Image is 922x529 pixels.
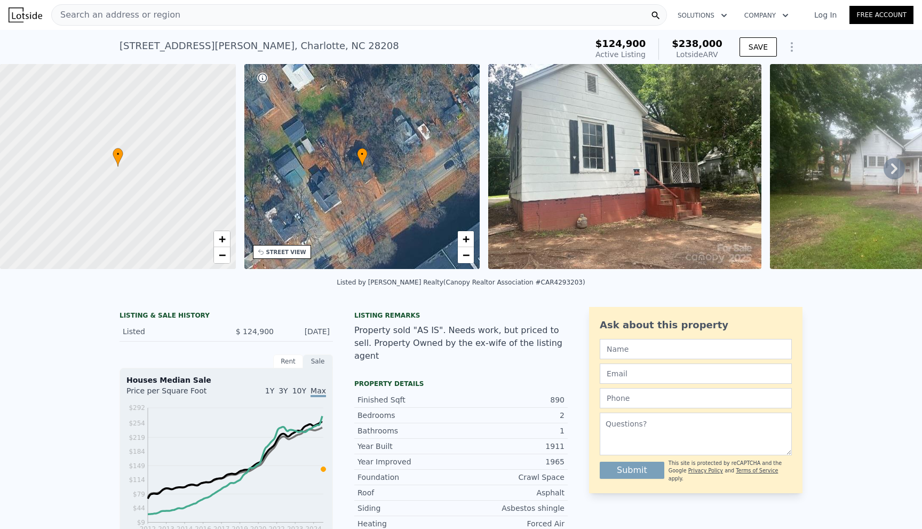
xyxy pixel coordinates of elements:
span: 1Y [265,386,274,395]
img: Lotside [9,7,42,22]
div: 1911 [461,441,565,452]
div: Ask about this property [600,318,792,333]
a: Zoom in [214,231,230,247]
div: Crawl Space [461,472,565,483]
div: Listed [123,326,218,337]
div: Rent [273,354,303,368]
tspan: $149 [129,462,145,470]
div: Sale [303,354,333,368]
a: Zoom out [214,247,230,263]
div: 1965 [461,456,565,467]
a: Privacy Policy [688,468,723,473]
div: Year Improved [357,456,461,467]
span: Max [311,386,326,397]
tspan: $292 [129,404,145,412]
img: Sale: 167496753 Parcel: 73836783 [488,64,761,269]
tspan: $79 [133,491,145,498]
div: Listing remarks [354,311,568,320]
button: Show Options [781,36,802,58]
span: − [218,248,225,262]
button: Company [736,6,797,25]
span: $ 124,900 [236,327,274,336]
div: Bedrooms [357,410,461,421]
div: Heating [357,518,461,529]
div: [DATE] [282,326,330,337]
div: Lotside ARV [672,49,722,60]
span: − [463,248,470,262]
div: Siding [357,503,461,514]
div: Listed by [PERSON_NAME] Realty (Canopy Realtor Association #CAR4293203) [337,279,585,286]
input: Phone [600,388,792,408]
div: 1 [461,425,565,436]
div: Finished Sqft [357,394,461,405]
span: $238,000 [672,38,722,49]
span: Search an address or region [52,9,180,21]
div: STREET VIEW [266,248,306,256]
span: • [357,149,368,159]
div: Roof [357,487,461,498]
input: Name [600,339,792,359]
a: Zoom out [458,247,474,263]
span: $124,900 [595,38,646,49]
div: 890 [461,394,565,405]
div: Foundation [357,472,461,483]
div: 2 [461,410,565,421]
div: • [113,148,123,167]
span: 3Y [279,386,288,395]
div: This site is protected by reCAPTCHA and the Google and apply. [669,460,792,483]
tspan: $184 [129,448,145,455]
input: Email [600,364,792,384]
a: Log In [801,10,849,20]
div: Year Built [357,441,461,452]
tspan: $114 [129,476,145,484]
button: Submit [600,462,664,479]
tspan: $254 [129,420,145,427]
div: Price per Square Foot [126,385,226,402]
div: • [357,148,368,167]
div: Forced Air [461,518,565,529]
div: LISTING & SALE HISTORY [120,311,333,322]
tspan: $44 [133,504,145,512]
a: Free Account [849,6,913,24]
span: + [463,232,470,246]
span: • [113,149,123,159]
button: Solutions [669,6,736,25]
div: Property details [354,380,568,388]
div: Asphalt [461,487,565,498]
div: Bathrooms [357,425,461,436]
tspan: $219 [129,434,145,441]
span: + [218,232,225,246]
div: Asbestos shingle [461,503,565,514]
div: [STREET_ADDRESS][PERSON_NAME] , Charlotte , NC 28208 [120,38,399,53]
a: Zoom in [458,231,474,247]
div: Property sold "AS IS". Needs work, but priced to sell. Property Owned by the ex-wife of the listi... [354,324,568,362]
a: Terms of Service [736,468,778,473]
span: 10Y [292,386,306,395]
button: SAVE [740,37,777,57]
div: Houses Median Sale [126,375,326,385]
tspan: $9 [137,519,145,526]
span: Active Listing [595,50,646,59]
